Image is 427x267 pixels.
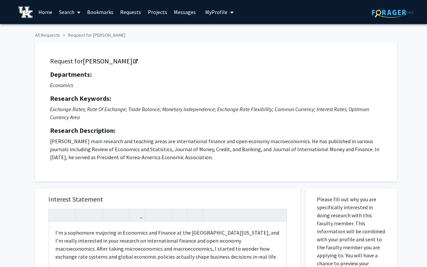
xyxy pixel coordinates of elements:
ol: breadcrumb [35,29,392,39]
i: Exchange Rates; Rate Of Exchange; Trade Balance; Monetary Independence; Exchange Rate Flexibility... [50,106,369,120]
span: My Profile [205,9,228,15]
button: Redo (Ctrl + Y) [62,209,74,221]
li: Request for [PERSON_NAME] [60,32,125,39]
a: Requests [117,0,144,24]
strong: Research Keywords: [50,94,111,102]
a: Search [56,0,84,24]
button: Subscript [116,209,128,221]
button: Unordered list [147,209,158,221]
strong: Departments: [50,70,92,78]
button: Strong (Ctrl + B) [77,209,89,221]
img: ForagerOne Logo [372,7,414,18]
iframe: Chat [5,237,28,262]
a: Home [35,0,56,24]
button: Fullscreen [273,209,285,221]
a: Projects [144,0,170,24]
a: Opens in a new tab [83,57,137,65]
a: Bookmarks [84,0,117,24]
img: University of Kentucky Logo [18,6,33,18]
a: Messages [170,0,199,24]
button: Ordered list [158,209,170,221]
button: Remove format [174,209,185,221]
i: Economics [50,82,73,88]
p: I’m a sophomore majoring in Economics and Finance at the [GEOGRAPHIC_DATA][US_STATE], and I’m rea... [55,229,280,261]
p: [PERSON_NAME] main research and teaching areas are international finance and open economy macroec... [50,137,382,161]
button: Link [131,209,143,221]
a: All Requests [35,32,60,38]
button: Emphasis (Ctrl + I) [89,209,101,221]
h5: Request for [50,57,382,65]
h5: Interest Statement [48,195,287,203]
button: Undo (Ctrl + Z) [50,209,62,221]
button: Insert horizontal rule [189,209,201,221]
button: Superscript [104,209,116,221]
strong: Research Description: [50,126,115,135]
